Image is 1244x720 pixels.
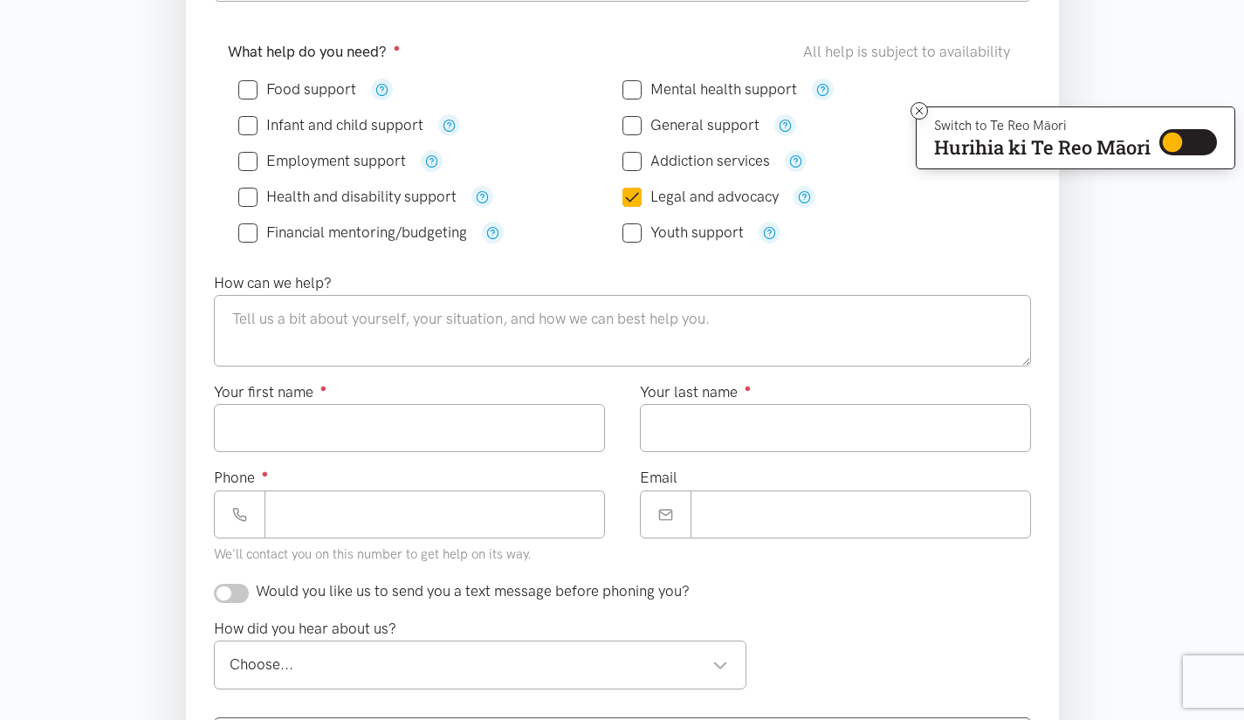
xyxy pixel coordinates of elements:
[640,381,752,404] label: Your last name
[214,466,269,490] label: Phone
[214,617,396,641] label: How did you hear about us?
[934,140,1151,155] p: Hurihia ki Te Reo Māori
[228,40,401,64] label: What help do you need?
[214,271,332,295] label: How can we help?
[745,381,752,394] sup: ●
[394,41,401,54] sup: ●
[622,225,744,240] label: Youth support
[230,653,729,676] div: Choose...
[214,381,327,404] label: Your first name
[622,154,770,168] label: Addiction services
[238,154,406,168] label: Employment support
[934,120,1151,131] p: Switch to Te Reo Māori
[256,582,690,600] span: Would you like us to send you a text message before phoning you?
[214,546,532,562] small: We'll contact you on this number to get help on its way.
[238,82,356,97] label: Food support
[622,118,759,133] label: General support
[803,40,1017,64] div: All help is subject to availability
[238,225,467,240] label: Financial mentoring/budgeting
[265,490,605,538] input: Phone number
[640,466,677,490] label: Email
[238,118,423,133] label: Infant and child support
[622,82,797,97] label: Mental health support
[320,381,327,394] sup: ●
[622,189,779,204] label: Legal and advocacy
[691,490,1031,538] input: Email
[238,189,457,204] label: Health and disability support
[262,467,269,480] sup: ●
